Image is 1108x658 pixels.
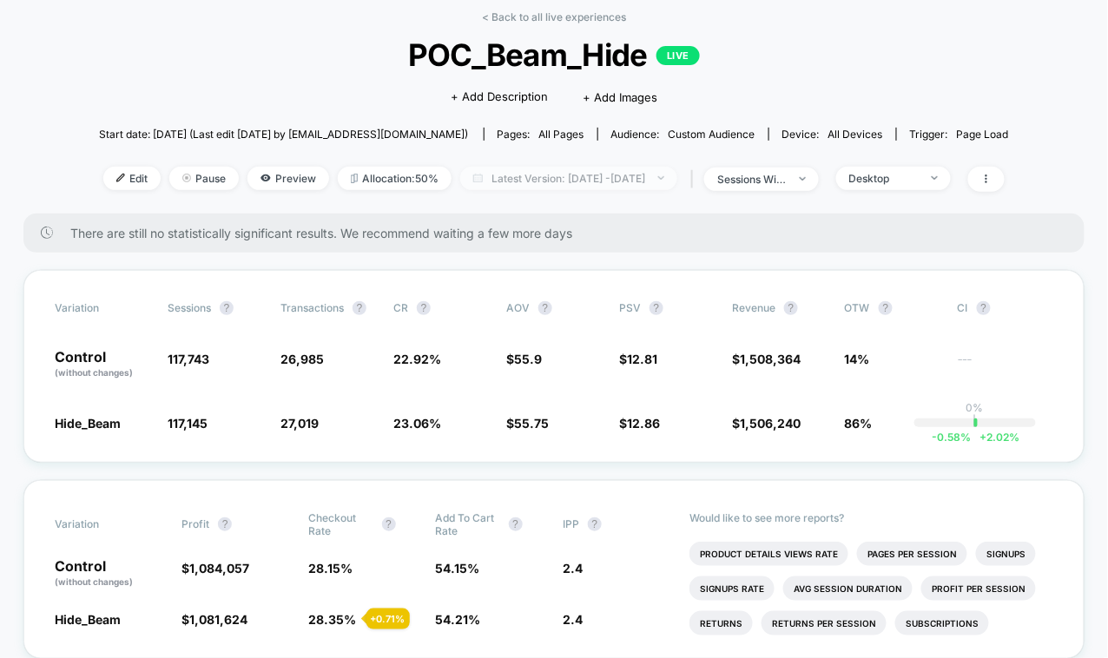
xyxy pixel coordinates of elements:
span: 1,081,624 [189,612,247,627]
div: + 0.71 % [366,609,410,629]
span: $ [181,561,249,576]
span: + [980,431,987,444]
span: 117,743 [168,352,209,366]
span: all pages [539,128,584,141]
p: Control [55,559,164,589]
p: | [973,414,977,427]
li: Returns [689,611,753,635]
span: Variation [55,301,150,315]
span: Start date: [DATE] (Last edit [DATE] by [EMAIL_ADDRESS][DOMAIN_NAME]) [99,128,468,141]
span: OTW [845,301,940,315]
span: 2.02 % [972,431,1020,444]
div: Pages: [498,128,584,141]
p: LIVE [656,46,700,65]
span: 28.15 % [309,561,353,576]
span: Revenue [732,301,775,314]
img: end [932,176,938,180]
span: $ [619,416,660,431]
span: 1,506,240 [740,416,801,431]
li: Avg Session Duration [783,576,913,601]
div: sessions with impression [717,173,787,186]
span: 54.21 % [436,612,481,627]
span: AOV [506,301,530,314]
span: Custom Audience [669,128,755,141]
span: CR [393,301,408,314]
span: $ [506,416,549,431]
span: Hide_Beam [55,416,121,431]
li: Subscriptions [895,611,989,635]
button: ? [218,517,232,531]
span: CI [958,301,1053,315]
span: Device: [768,128,896,141]
li: Pages Per Session [857,542,967,566]
li: Returns Per Session [762,611,887,635]
span: 12.86 [627,416,660,431]
span: all devices [828,128,883,141]
button: ? [382,517,396,531]
span: -0.58 % [933,431,972,444]
button: ? [538,301,552,315]
span: There are still no statistically significant results. We recommend waiting a few more days [70,226,1050,240]
button: ? [650,301,663,315]
span: 1,084,057 [189,561,249,576]
span: Transactions [280,301,344,314]
span: 55.75 [514,416,549,431]
p: Would like to see more reports? [689,511,1053,524]
span: Preview [247,167,329,190]
span: 23.06 % [393,416,441,431]
span: Allocation: 50% [338,167,452,190]
span: (without changes) [55,367,133,378]
span: 14% [845,352,870,366]
li: Signups [976,542,1036,566]
span: + Add Images [583,90,657,104]
span: 2.4 [563,612,583,627]
span: Profit [181,517,209,530]
span: $ [732,352,801,366]
div: Audience: [611,128,755,141]
span: 22.92 % [393,352,441,366]
span: + Add Description [451,89,548,106]
img: calendar [473,174,483,182]
span: $ [732,416,801,431]
span: Pause [169,167,239,190]
span: Hide_Beam [55,612,121,627]
span: Checkout Rate [309,511,373,537]
span: 27,019 [280,416,319,431]
span: $ [506,352,542,366]
span: Page Load [957,128,1009,141]
a: < Back to all live experiences [482,10,626,23]
span: --- [958,354,1053,379]
img: end [658,176,664,180]
span: 54.15 % [436,561,480,576]
button: ? [588,517,602,531]
span: 55.9 [514,352,542,366]
p: Control [55,350,150,379]
span: Edit [103,167,161,190]
button: ? [879,301,893,315]
p: 0% [966,401,984,414]
img: rebalance [351,174,358,183]
img: end [182,174,191,182]
span: (without changes) [55,576,133,587]
span: POC_Beam_Hide [145,36,964,73]
span: 26,985 [280,352,324,366]
img: edit [116,174,125,182]
button: ? [977,301,991,315]
span: 28.35 % [309,612,357,627]
span: $ [619,352,657,366]
span: Sessions [168,301,211,314]
span: Add To Cart Rate [436,511,500,537]
span: 86% [845,416,873,431]
div: Trigger: [910,128,1009,141]
button: ? [784,301,798,315]
span: 117,145 [168,416,208,431]
div: Desktop [849,172,919,185]
button: ? [509,517,523,531]
span: | [686,167,704,192]
span: 12.81 [627,352,657,366]
li: Signups Rate [689,576,775,601]
li: Profit Per Session [921,576,1036,601]
button: ? [417,301,431,315]
span: 2.4 [563,561,583,576]
span: $ [181,612,247,627]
